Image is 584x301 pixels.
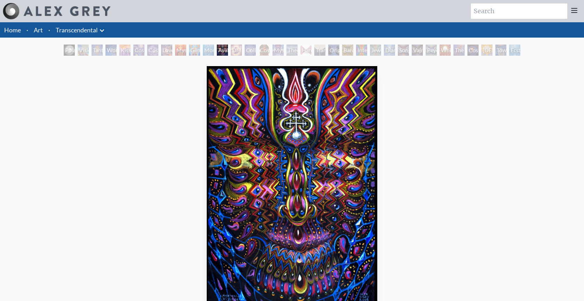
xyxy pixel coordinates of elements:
div: Vajra Being [412,45,423,56]
div: Theologue [286,45,298,56]
div: Ayahuasca Visitation [217,45,228,56]
div: Diamond Being [384,45,395,56]
div: Peyote Being [426,45,437,56]
div: Bardo Being [342,45,353,56]
div: Wonder [105,45,117,56]
div: Hands that See [300,45,311,56]
a: Home [4,26,21,34]
div: Original Face [328,45,339,56]
div: Glimpsing the Empyrean [189,45,200,56]
div: Transfiguration [314,45,325,56]
div: DMT - The Spirit Molecule [231,45,242,56]
div: Toward the One [495,45,506,56]
div: Song of Vajra Being [398,45,409,56]
div: Mystic Eye [273,45,284,56]
div: Cosmic Artist [147,45,158,56]
div: [DEMOGRAPHIC_DATA] [481,45,492,56]
li: · [24,22,31,38]
div: The Great Turn [453,45,465,56]
div: Kiss of the [MEDICAL_DATA] [119,45,131,56]
div: Collective Vision [245,45,256,56]
div: Visionary Origin of Language [78,45,89,56]
a: Art [34,25,43,35]
div: Mysteriosa 2 [175,45,186,56]
div: Cosmic Creativity [133,45,144,56]
input: Search [471,3,567,19]
div: Cosmic [DEMOGRAPHIC_DATA] [259,45,270,56]
div: Jewel Being [370,45,381,56]
div: Love is a Cosmic Force [161,45,172,56]
div: Tantra [92,45,103,56]
div: Interbeing [356,45,367,56]
div: White Light [440,45,451,56]
div: Polar Unity Spiral [64,45,75,56]
a: Transcendental [56,25,98,35]
div: Ecstasy [509,45,520,56]
div: Monochord [203,45,214,56]
li: · [46,22,53,38]
div: Cosmic Consciousness [467,45,479,56]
